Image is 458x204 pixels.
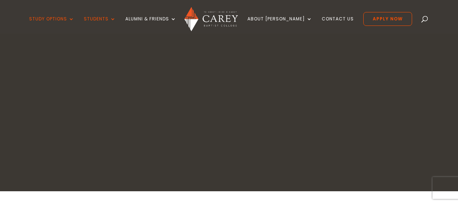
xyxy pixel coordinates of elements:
[247,16,312,34] a: About [PERSON_NAME]
[29,16,74,34] a: Study Options
[125,16,176,34] a: Alumni & Friends
[363,12,412,26] a: Apply Now
[184,7,238,31] img: Carey Baptist College
[84,16,116,34] a: Students
[322,16,354,34] a: Contact Us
